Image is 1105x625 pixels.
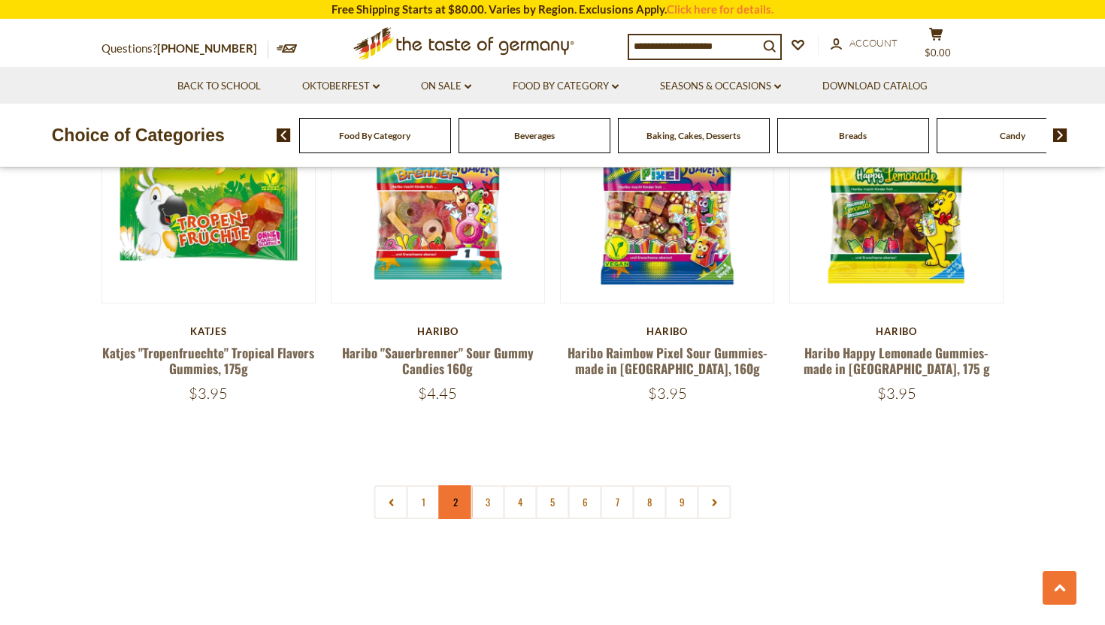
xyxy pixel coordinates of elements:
[804,343,990,378] a: Haribo Happy Lemonade Gummies- made in [GEOGRAPHIC_DATA], 175 g
[471,485,505,519] a: 3
[331,325,545,337] div: Haribo
[342,343,534,378] a: Haribo "Sauerbrenner" Sour Gummy Candies 160g
[331,90,544,303] img: Haribo "Sauerbrenner" Sour Gummy Candies 160g
[561,90,773,303] img: Haribo Raimbow Pixel Sour Gummies- made in Germany, 160g
[913,27,958,65] button: $0.00
[102,90,315,303] img: Katjes "Tropenfruechte" Tropical Flavors Gummies, 175g
[839,130,867,141] a: Breads
[504,485,537,519] a: 4
[339,130,410,141] a: Food By Category
[560,325,774,337] div: Haribo
[157,41,257,55] a: [PHONE_NUMBER]
[1000,130,1025,141] a: Candy
[568,343,767,378] a: Haribo Raimbow Pixel Sour Gummies- made in [GEOGRAPHIC_DATA], 160g
[667,2,773,16] a: Click here for details.
[822,78,928,95] a: Download Catalog
[925,47,951,59] span: $0.00
[439,485,473,519] a: 2
[302,78,380,95] a: Oktoberfest
[514,130,555,141] a: Beverages
[418,384,457,403] span: $4.45
[536,485,570,519] a: 5
[101,325,316,337] div: Katjes
[665,485,699,519] a: 9
[513,78,619,95] a: Food By Category
[101,39,268,59] p: Questions?
[849,37,898,49] span: Account
[189,384,228,403] span: $3.95
[789,325,1004,337] div: Haribo
[421,78,471,95] a: On Sale
[102,343,314,378] a: Katjes "Tropenfruechte" Tropical Flavors Gummies, 175g
[177,78,261,95] a: Back to School
[790,90,1003,303] img: Haribo Happy Lemonade Gummies- made in Germany, 175 g
[648,384,687,403] span: $3.95
[646,130,740,141] a: Baking, Cakes, Desserts
[660,78,781,95] a: Seasons & Occasions
[831,35,898,52] a: Account
[601,485,634,519] a: 7
[407,485,440,519] a: 1
[1053,128,1067,142] img: next arrow
[568,485,602,519] a: 6
[633,485,667,519] a: 8
[277,128,291,142] img: previous arrow
[877,384,916,403] span: $3.95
